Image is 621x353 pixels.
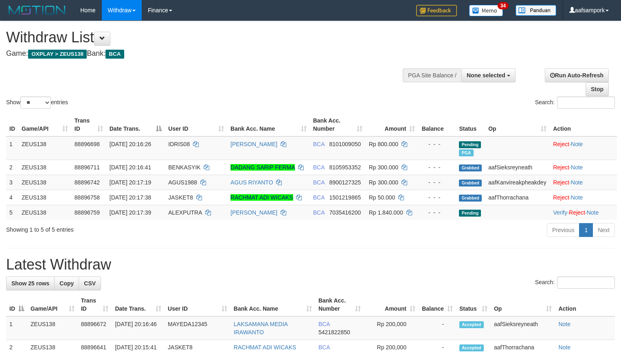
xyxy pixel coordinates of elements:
a: LAKSAMANA MEDIA IRAWANTO [234,321,287,335]
th: Bank Acc. Name: activate to sort column ascending [230,293,315,316]
span: JASKET8 [168,194,193,201]
input: Search: [557,96,615,109]
span: Grabbed [459,195,482,202]
span: Accepted [459,321,484,328]
span: BCA [318,321,330,327]
label: Search: [535,276,615,289]
span: Rp 300.000 [369,179,398,186]
label: Show entries [6,96,68,109]
span: OXPLAY > ZEUS138 [28,50,87,59]
span: Pending [459,210,481,217]
span: Grabbed [459,164,482,171]
div: - - - [421,193,452,202]
span: ALEXPUTRA [168,209,202,216]
a: Previous [547,223,579,237]
span: Copy 8900127325 to clipboard [329,179,361,186]
img: Button%20Memo.svg [469,5,503,16]
th: Game/API: activate to sort column ascending [27,293,78,316]
span: IDRIS08 [168,141,190,147]
td: 1 [6,316,27,340]
a: Reject [569,209,585,216]
a: Note [558,321,571,327]
h1: Withdraw List [6,29,406,46]
h4: Game: Bank: [6,50,406,58]
span: AGUS1988 [168,179,197,186]
span: None selected [467,72,505,79]
a: [PERSON_NAME] [230,141,277,147]
th: Op: activate to sort column ascending [491,293,555,316]
span: Rp 50.000 [369,194,395,201]
a: Note [571,194,583,201]
img: MOTION_logo.png [6,4,68,16]
a: [PERSON_NAME] [230,209,277,216]
a: Note [571,164,583,171]
td: [DATE] 20:16:46 [112,316,165,340]
td: 5 [6,205,18,220]
th: Bank Acc. Name: activate to sort column ascending [227,113,310,136]
th: Trans ID: activate to sort column ascending [78,293,112,316]
td: · [550,160,617,175]
span: [DATE] 20:16:41 [110,164,151,171]
span: 88896698 [75,141,100,147]
label: Search: [535,96,615,109]
span: BCA [313,194,325,201]
th: ID [6,113,18,136]
div: - - - [421,208,452,217]
input: Search: [557,276,615,289]
a: Note [587,209,599,216]
span: Accepted [459,344,484,351]
span: Rp 300.000 [369,164,398,171]
th: Action [555,293,615,316]
a: Reject [553,194,569,201]
span: BCA [313,179,325,186]
a: RACHMAT ADI WICAKS [234,344,296,351]
td: · [550,190,617,205]
th: Date Trans.: activate to sort column descending [106,113,165,136]
a: Note [571,141,583,147]
th: Status: activate to sort column ascending [456,293,491,316]
span: [DATE] 20:17:38 [110,194,151,201]
span: Rp 1.840.000 [369,209,403,216]
a: Show 25 rows [6,276,55,290]
span: Pending [459,141,481,148]
th: User ID: activate to sort column ascending [165,293,230,316]
th: User ID: activate to sort column ascending [165,113,227,136]
div: Showing 1 to 5 of 5 entries [6,222,252,234]
a: Reject [553,164,569,171]
td: 1 [6,136,18,160]
a: Reject [553,141,569,147]
td: aafSieksreyneath [491,316,555,340]
span: Copy [59,280,74,287]
td: · · [550,205,617,220]
th: Op: activate to sort column ascending [485,113,550,136]
div: - - - [421,178,452,186]
span: [DATE] 20:16:26 [110,141,151,147]
td: ZEUS138 [18,205,71,220]
span: Copy 8105953352 to clipboard [329,164,361,171]
td: ZEUS138 [18,136,71,160]
span: Show 25 rows [11,280,49,287]
a: Run Auto-Refresh [545,68,609,82]
button: None selected [461,68,516,82]
td: · [550,175,617,190]
span: Copy 1501219865 to clipboard [329,194,361,201]
a: Next [592,223,615,237]
th: Bank Acc. Number: activate to sort column ascending [310,113,366,136]
span: BCA [105,50,124,59]
span: 34 [498,2,509,9]
img: panduan.png [516,5,556,16]
span: Copy 7035416200 to clipboard [329,209,361,216]
td: ZEUS138 [27,316,78,340]
td: · [550,136,617,160]
span: BCA [313,141,325,147]
span: [DATE] 20:17:39 [110,209,151,216]
span: 88896711 [75,164,100,171]
span: BCA [313,209,325,216]
a: Reject [553,179,569,186]
td: Rp 200,000 [364,316,419,340]
td: aafKanvireakpheakdey [485,175,550,190]
th: Balance [418,113,456,136]
th: Amount: activate to sort column ascending [364,293,419,316]
span: 88896758 [75,194,100,201]
span: Copy 5421822850 to clipboard [318,329,350,335]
